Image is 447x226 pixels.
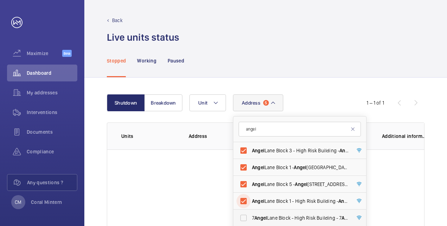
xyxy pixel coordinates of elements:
span: Angel [252,181,265,187]
span: Interventions [27,109,77,116]
span: My addresses [27,89,77,96]
span: Lane Block 1 - [GEOGRAPHIC_DATA] [252,164,349,171]
span: Angel [294,165,306,170]
span: Unit [198,100,207,106]
button: Breakdown [144,94,182,111]
span: Angel [342,215,354,221]
span: Angel [252,165,265,170]
p: Additional information [382,133,427,140]
span: Any questions ? [27,179,77,186]
span: Compliance [27,148,77,155]
span: Angel [254,215,267,221]
p: Paused [168,57,184,64]
span: 7 Lane Block - High Risk Building - 7 [STREET_ADDRESS] [252,214,349,221]
span: Lane Block 3 - High Risk Building - [STREET_ADDRESS] [252,147,349,154]
span: Dashboard [27,69,77,77]
span: Angel [339,148,352,153]
span: Maximize [27,50,62,57]
button: Shutdown [107,94,145,111]
span: 5 [263,100,269,106]
button: Address5 [233,94,283,111]
span: Documents [27,128,77,135]
span: Angel [338,198,351,204]
span: Angel [252,198,265,204]
p: Working [137,57,156,64]
span: Address [242,100,260,106]
span: Angel [295,181,307,187]
p: Units [121,133,177,140]
div: 1 – 1 of 1 [367,99,384,106]
button: Unit [189,94,226,111]
p: Address [189,133,248,140]
span: Lane Block 1 - High Risk Building - [STREET_ADDRESS] [252,198,349,205]
p: Stopped [107,57,126,64]
input: Search by address [239,122,361,137]
p: CM [15,199,21,206]
span: Angel [252,148,265,153]
p: Back [112,17,123,24]
p: Coral Mintern [31,199,62,206]
span: Lane Block 5 - [STREET_ADDRESS] [252,181,349,188]
h1: Live units status [107,31,179,44]
span: Beta [62,50,72,57]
